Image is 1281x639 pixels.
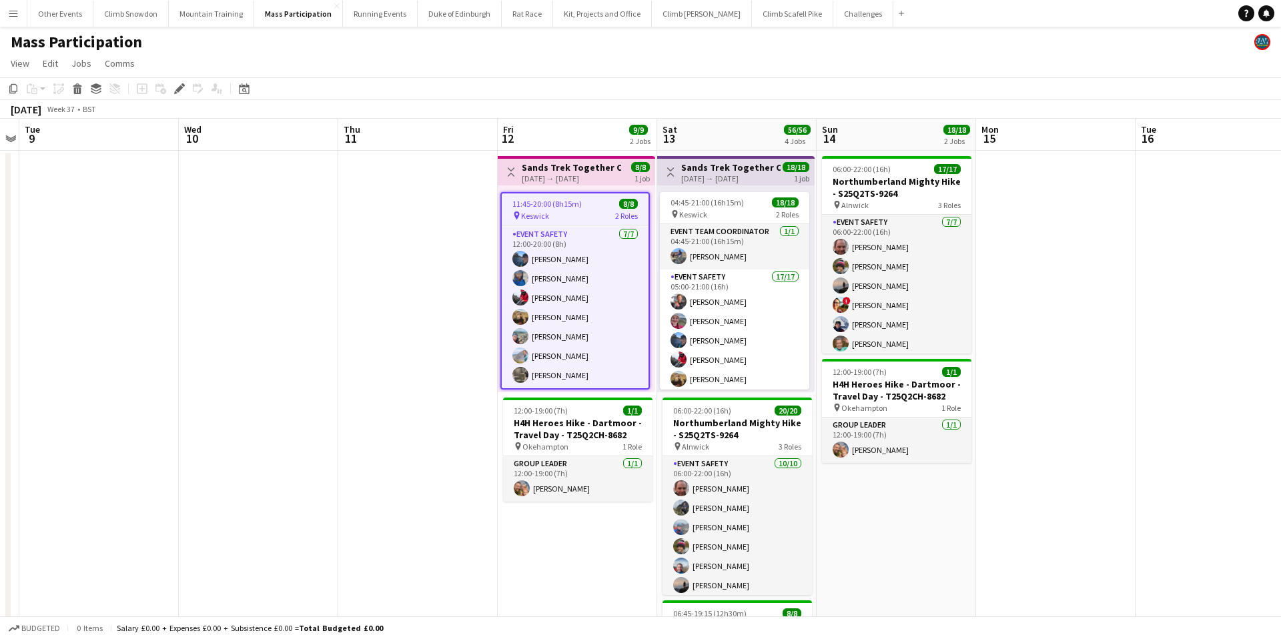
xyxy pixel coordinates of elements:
[841,200,869,210] span: Alnwick
[775,406,801,416] span: 20/20
[822,123,838,135] span: Sun
[5,55,35,72] a: View
[784,125,811,135] span: 56/56
[521,211,549,221] span: Keswick
[73,623,105,633] span: 0 items
[776,209,799,219] span: 2 Roles
[623,406,642,416] span: 1/1
[943,125,970,135] span: 18/18
[11,32,142,52] h1: Mass Participation
[679,209,707,219] span: Keswick
[979,131,999,146] span: 15
[772,197,799,207] span: 18/18
[522,173,621,183] div: [DATE] → [DATE]
[820,131,838,146] span: 14
[682,442,709,452] span: Alnwick
[502,1,553,27] button: Rat Race
[673,406,731,416] span: 06:00-22:00 (16h)
[93,1,169,27] button: Climb Snowdon
[7,621,62,636] button: Budgeted
[66,55,97,72] a: Jobs
[37,55,63,72] a: Edit
[622,442,642,452] span: 1 Role
[44,104,77,114] span: Week 37
[942,367,961,377] span: 1/1
[752,1,833,27] button: Climb Scafell Pike
[822,156,971,354] app-job-card: 06:00-22:00 (16h)17/17Northumberland Mighty Hike - S25Q2TS-9264 Alnwick3 RolesEvent Safety7/706:0...
[615,211,638,221] span: 2 Roles
[660,192,809,390] app-job-card: 04:45-21:00 (16h15m)18/18 Keswick2 RolesEvent Team Coordinator1/104:45-21:00 (16h15m)[PERSON_NAME...
[794,172,809,183] div: 1 job
[663,123,677,135] span: Sat
[941,403,961,413] span: 1 Role
[21,624,60,633] span: Budgeted
[944,136,969,146] div: 2 Jobs
[83,104,96,114] div: BST
[634,172,650,183] div: 1 job
[522,161,621,173] h3: Sands Trek Together Challenge - S25Q2CH-9384
[342,131,360,146] span: 11
[502,227,649,388] app-card-role: Event Safety7/712:00-20:00 (8h)[PERSON_NAME][PERSON_NAME][PERSON_NAME][PERSON_NAME][PERSON_NAME][...
[23,131,40,146] span: 9
[833,1,893,27] button: Challenges
[522,442,568,452] span: Okehampton
[981,123,999,135] span: Mon
[254,1,343,27] button: Mass Participation
[681,173,781,183] div: [DATE] → [DATE]
[661,131,677,146] span: 13
[501,131,514,146] span: 12
[503,417,653,441] h3: H4H Heroes Hike - Dartmoor - Travel Day - T25Q2CH-8682
[671,197,744,207] span: 04:45-21:00 (16h15m)
[629,125,648,135] span: 9/9
[785,136,810,146] div: 4 Jobs
[783,162,809,172] span: 18/18
[25,123,40,135] span: Tue
[822,359,971,463] div: 12:00-19:00 (7h)1/1H4H Heroes Hike - Dartmoor - Travel Day - T25Q2CH-8682 Okehampton1 RoleGroup L...
[1254,34,1270,50] app-user-avatar: Staff RAW Adventures
[833,164,891,174] span: 06:00-22:00 (16h)
[783,608,801,618] span: 8/8
[418,1,502,27] button: Duke of Edinburgh
[503,398,653,502] app-job-card: 12:00-19:00 (7h)1/1H4H Heroes Hike - Dartmoor - Travel Day - T25Q2CH-8682 Okehampton1 RoleGroup L...
[503,123,514,135] span: Fri
[673,608,747,618] span: 06:45-19:15 (12h30m)
[630,136,651,146] div: 2 Jobs
[117,623,383,633] div: Salary £0.00 + Expenses £0.00 + Subsistence £0.00 =
[500,192,650,390] app-job-card: 11:45-20:00 (8h15m)8/8 Keswick2 RolesEvent Team Coordinator1/111:45-20:00 (8h15m)[PERSON_NAME]Eve...
[660,224,809,269] app-card-role: Event Team Coordinator1/104:45-21:00 (16h15m)[PERSON_NAME]
[631,162,650,172] span: 8/8
[182,131,201,146] span: 10
[1141,123,1156,135] span: Tue
[779,442,801,452] span: 3 Roles
[503,456,653,502] app-card-role: Group Leader1/112:00-19:00 (7h)[PERSON_NAME]
[660,269,809,624] app-card-role: Event Safety17/1705:00-21:00 (16h)[PERSON_NAME][PERSON_NAME][PERSON_NAME][PERSON_NAME][PERSON_NAME]
[99,55,140,72] a: Comms
[663,398,812,595] app-job-card: 06:00-22:00 (16h)20/20Northumberland Mighty Hike - S25Q2TS-9264 Alnwick3 RolesEvent Safety10/1006...
[822,418,971,463] app-card-role: Group Leader1/112:00-19:00 (7h)[PERSON_NAME]
[343,1,418,27] button: Running Events
[822,378,971,402] h3: H4H Heroes Hike - Dartmoor - Travel Day - T25Q2CH-8682
[11,57,29,69] span: View
[833,367,887,377] span: 12:00-19:00 (7h)
[619,199,638,209] span: 8/8
[43,57,58,69] span: Edit
[663,417,812,441] h3: Northumberland Mighty Hike - S25Q2TS-9264
[934,164,961,174] span: 17/17
[299,623,383,633] span: Total Budgeted £0.00
[938,200,961,210] span: 3 Roles
[512,199,582,209] span: 11:45-20:00 (8h15m)
[1139,131,1156,146] span: 16
[514,406,568,416] span: 12:00-19:00 (7h)
[184,123,201,135] span: Wed
[822,175,971,199] h3: Northumberland Mighty Hike - S25Q2TS-9264
[27,1,93,27] button: Other Events
[652,1,752,27] button: Climb [PERSON_NAME]
[71,57,91,69] span: Jobs
[105,57,135,69] span: Comms
[11,103,41,116] div: [DATE]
